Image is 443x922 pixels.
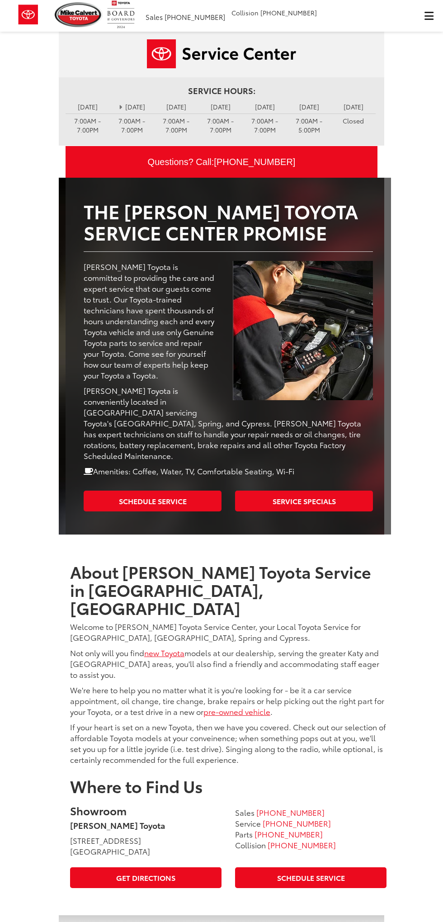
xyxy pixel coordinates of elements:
td: 7:00AM - 7:00PM [243,113,287,137]
td: 7:00AM - 7:00PM [110,113,154,137]
span: [PHONE_NUMBER] [263,818,331,828]
a: pre-owned vehicle [203,706,270,717]
h4: Service Hours: [66,86,377,95]
span: Parts [235,828,253,839]
span: [PHONE_NUMBER] [214,157,295,167]
span: Service [235,818,261,828]
a: Schedule Service [84,491,221,511]
a: Service Center | Mike Calvert Toyota in Houston TX [66,39,377,68]
span: [PHONE_NUMBER] [256,807,325,818]
p: Not only will you find models at our dealership, serving the greater Katy and [GEOGRAPHIC_DATA] a... [70,647,386,680]
p: Welcome to [PERSON_NAME] Toyota Service Center, your Local Toyota Service for [GEOGRAPHIC_DATA], ... [70,621,386,643]
img: Service Center | Mike Calvert Toyota in Houston TX [147,39,296,68]
td: Closed [331,113,376,128]
span: Collision [231,8,259,17]
a: <span class='callNowClass'>713-597-5313</span> [256,807,325,818]
p: If your heart is set on a new Toyota, then we have you covered. Check out our selection of afford... [70,721,386,765]
td: [DATE] [110,100,154,113]
td: 7:00AM - 7:00PM [66,113,110,137]
a: <span class='callNowClass2'>346-577-8734</span> [263,818,331,828]
p: We're here to help you no matter what it is you're looking for - be it a car service appointment,... [70,684,386,717]
a: Get Directions [70,867,221,888]
td: 7:00AM - 5:00PM [287,113,331,137]
td: 7:00AM - 7:00PM [198,113,243,137]
span: Sales [235,807,254,818]
a: Service Specials [235,491,373,511]
td: [DATE] [66,100,110,113]
span: [PHONE_NUMBER] [254,828,323,839]
a: Schedule Service [235,867,386,888]
span: [PHONE_NUMBER] [165,12,225,22]
h1: About [PERSON_NAME] Toyota Service in [GEOGRAPHIC_DATA], [GEOGRAPHIC_DATA] [70,563,386,616]
a: <span class='callNowClass3'>713-561-5088</span> [254,828,323,839]
span: Sales [146,12,163,22]
span: Collision [235,839,266,850]
span: [PHONE_NUMBER] [268,839,336,850]
a: Questions? Call:[PHONE_NUMBER] [66,146,377,178]
div: Questions? Call: [66,146,377,178]
span: [PHONE_NUMBER] [260,8,317,17]
h4: Where to Find Us [70,777,386,795]
td: [DATE] [154,100,198,113]
p: [PERSON_NAME] Toyota is conveniently located in [GEOGRAPHIC_DATA] servicing Toyota's [GEOGRAPHIC_... [84,385,373,461]
td: 7:00AM - 7:00PM [154,113,198,137]
td: [DATE] [287,100,331,113]
div: Mike Calvert Toyota | Houston, TX [59,178,384,534]
img: Mike Calvert Toyota [55,2,103,27]
a: <span class='callNowClass4'>713-558-8282</span> [268,839,336,850]
td: [DATE] [331,100,376,113]
p: [PERSON_NAME] Toyota is committed to providing the care and expert service that our guests come t... [84,261,373,380]
h5: Showroom [70,804,221,816]
p: Amenities: Coffee, Water, TV, Comfortable Seating, Wi-Fi [84,465,373,476]
address: [STREET_ADDRESS] [GEOGRAPHIC_DATA] [70,835,221,856]
td: [DATE] [198,100,243,113]
a: new Toyota [144,647,184,658]
h2: The [PERSON_NAME] Toyota Service Center Promise [84,200,373,242]
td: [DATE] [243,100,287,113]
h5: [PERSON_NAME] Toyota [70,821,221,830]
img: Service Center | Mike Calvert Toyota in Houston TX [233,261,373,400]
